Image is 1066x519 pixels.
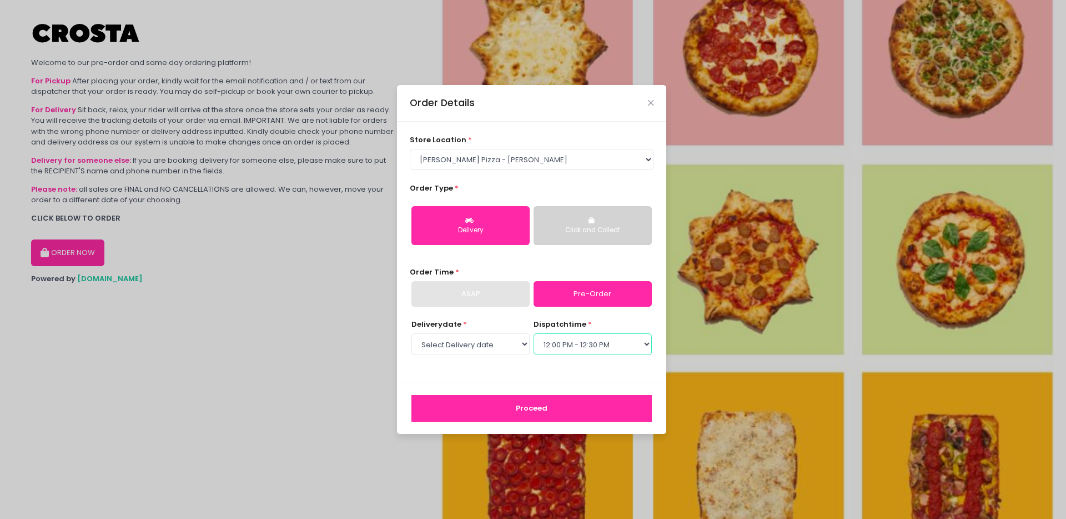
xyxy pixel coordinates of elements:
div: Delivery [419,226,522,236]
span: Order Time [410,267,454,277]
span: dispatch time [534,319,586,330]
div: Order Details [410,96,475,110]
a: Pre-Order [534,281,652,307]
button: Close [648,100,653,106]
span: Order Type [410,183,453,193]
button: Proceed [411,395,652,422]
div: Click and Collect [541,226,644,236]
span: Delivery date [411,319,461,330]
button: Click and Collect [534,206,652,245]
span: store location [410,134,466,145]
button: Delivery [411,206,530,245]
